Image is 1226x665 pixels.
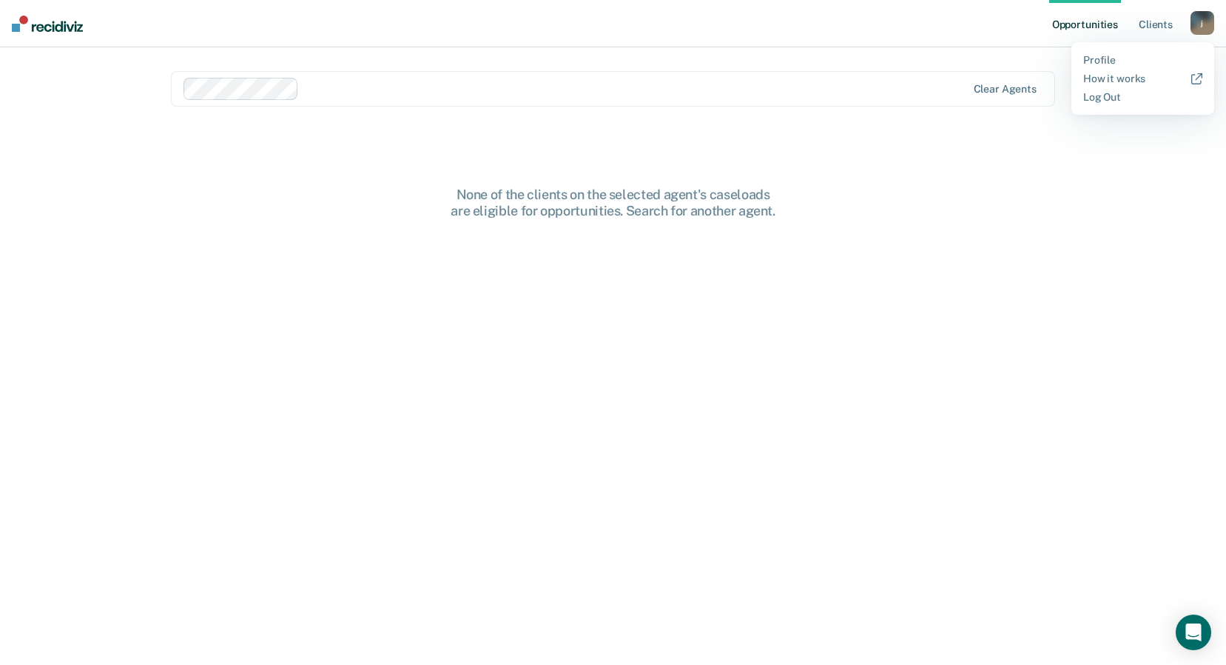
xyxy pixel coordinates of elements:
[1190,11,1214,35] button: j
[1083,91,1202,104] a: Log Out
[1176,615,1211,650] div: Open Intercom Messenger
[974,83,1037,96] div: Clear agents
[1083,54,1202,67] a: Profile
[377,187,850,218] div: None of the clients on the selected agent's caseloads are eligible for opportunities. Search for ...
[1083,73,1202,85] a: How it works
[12,16,83,32] img: Recidiviz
